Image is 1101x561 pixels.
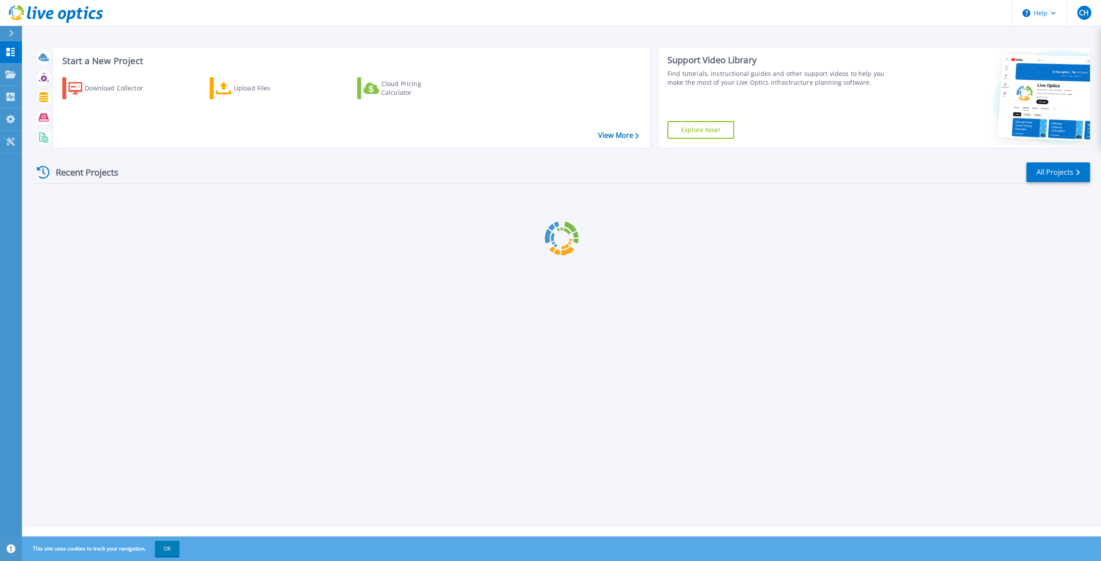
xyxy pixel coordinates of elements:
div: Recent Projects [34,162,130,183]
a: All Projects [1026,162,1090,182]
span: CH [1079,9,1089,16]
a: Cloud Pricing Calculator [357,77,455,99]
a: View More [598,131,639,140]
a: Upload Files [210,77,308,99]
button: OK [155,541,179,557]
span: This site uses cookies to track your navigation. [24,541,179,557]
h3: Start a New Project [62,56,638,66]
div: Download Collector [85,79,155,97]
a: Explore Now! [667,121,734,139]
div: Upload Files [234,79,304,97]
div: Cloud Pricing Calculator [381,79,452,97]
div: Support Video Library [667,54,890,66]
a: Download Collector [62,77,160,99]
div: Find tutorials, instructional guides and other support videos to help you make the most of your L... [667,69,890,87]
